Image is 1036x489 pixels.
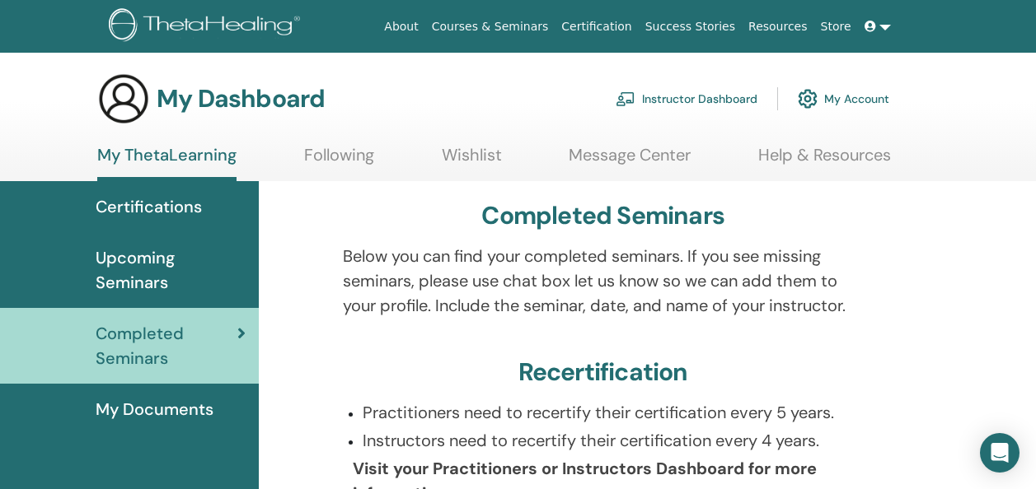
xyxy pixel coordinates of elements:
[798,85,818,113] img: cog.svg
[363,428,863,453] p: Instructors need to recertify their certification every 4 years.
[980,433,1020,473] div: Open Intercom Messenger
[616,81,757,117] a: Instructor Dashboard
[639,12,742,42] a: Success Stories
[758,145,891,177] a: Help & Resources
[555,12,638,42] a: Certification
[97,72,150,125] img: generic-user-icon.jpg
[798,81,889,117] a: My Account
[442,145,502,177] a: Wishlist
[96,194,202,219] span: Certifications
[742,12,814,42] a: Resources
[343,244,863,318] p: Below you can find your completed seminars. If you see missing seminars, please use chat box let ...
[616,91,635,106] img: chalkboard-teacher.svg
[96,245,246,295] span: Upcoming Seminars
[481,201,724,231] h3: Completed Seminars
[425,12,556,42] a: Courses & Seminars
[97,145,237,181] a: My ThetaLearning
[377,12,424,42] a: About
[363,400,863,425] p: Practitioners need to recertify their certification every 5 years.
[304,145,374,177] a: Following
[569,145,691,177] a: Message Center
[109,8,306,45] img: logo.png
[96,397,213,421] span: My Documents
[96,321,237,370] span: Completed Seminars
[518,357,688,387] h3: Recertification
[814,12,858,42] a: Store
[157,84,325,114] h3: My Dashboard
